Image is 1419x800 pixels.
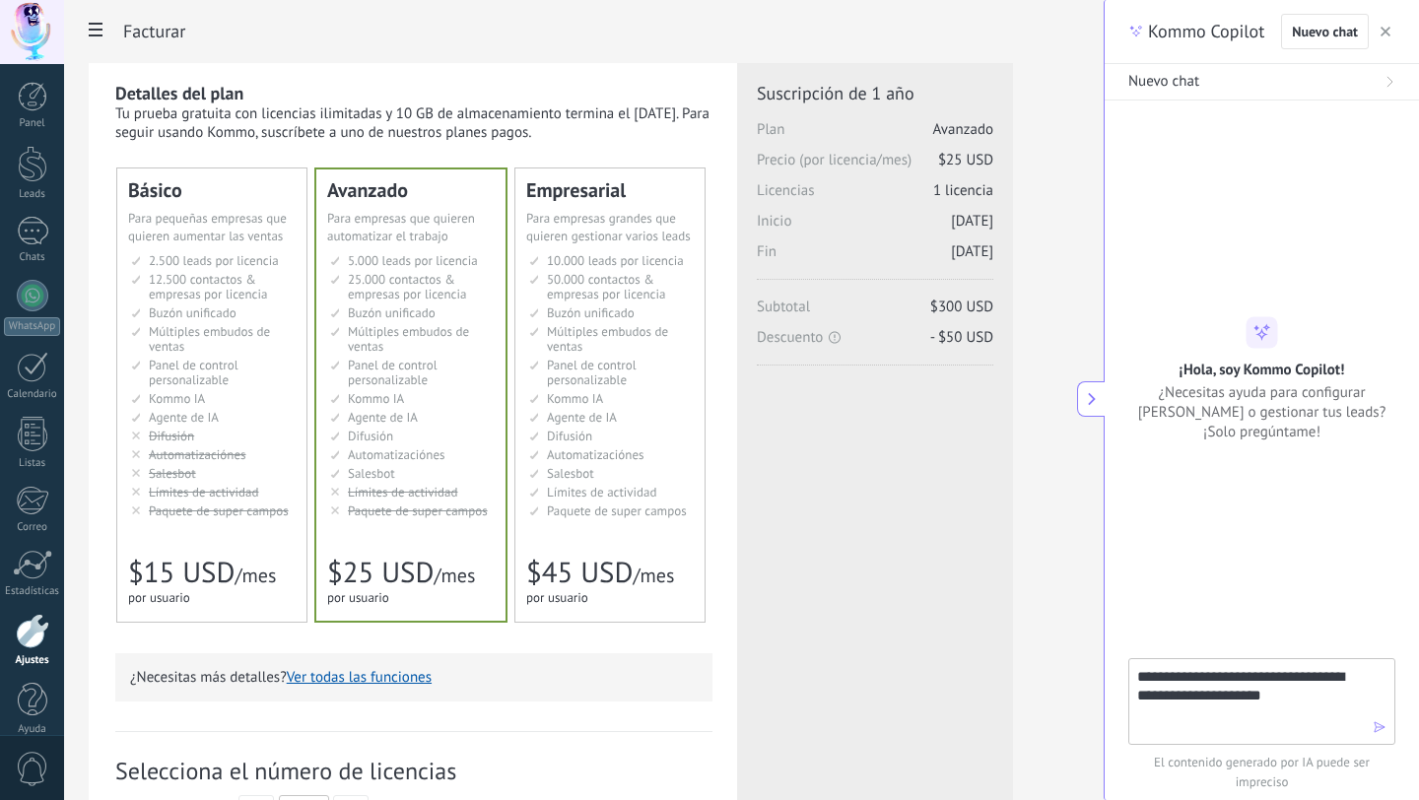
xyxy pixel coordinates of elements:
span: Inicio [757,212,993,242]
span: Para empresas que quieren automatizar el trabajo [327,210,475,244]
span: Paquete de super campos [348,502,488,519]
span: Automatizaciónes [547,446,644,463]
span: Buzón unificado [348,304,436,321]
div: Avanzado [327,180,495,200]
button: Nuevo chat [1281,14,1369,49]
span: Fin [757,242,993,273]
span: Salesbot [547,465,594,482]
span: 25.000 contactos & empresas por licencia [348,271,466,302]
div: Ajustes [4,654,61,667]
span: Subtotal [757,298,993,328]
span: Suscripción de 1 año [757,82,993,104]
span: Límites de actividad [348,484,458,500]
span: Selecciona el número de licencias [115,756,712,786]
button: Nuevo chat [1105,64,1419,100]
span: Para empresas grandes que quieren gestionar varios leads [526,210,691,244]
span: Agente de IA [547,409,617,426]
span: Límites de actividad [149,484,259,500]
span: Múltiples embudos de ventas [348,323,469,355]
span: Buzón unificado [547,304,635,321]
span: [DATE] [951,242,993,261]
span: /mes [235,563,276,588]
div: WhatsApp [4,317,60,336]
span: Kommo IA [348,390,404,407]
span: Automatizaciónes [348,446,445,463]
div: Listas [4,457,61,470]
span: ¿Necesitas ayuda para configurar [PERSON_NAME] o gestionar tus leads? ¡Solo pregúntame! [1128,383,1395,442]
span: Descuento [757,328,993,347]
span: Difusión [547,428,592,444]
p: ¿Necesitas más detalles? [130,668,698,687]
span: por usuario [128,589,190,606]
b: Detalles del plan [115,82,243,104]
span: Múltiples embudos de ventas [149,323,270,355]
div: Empresarial [526,180,694,200]
span: Automatizaciónes [149,446,246,463]
span: Difusión [149,428,194,444]
div: Estadísticas [4,585,61,598]
span: Precio (por licencia/mes) [757,151,993,181]
span: por usuario [526,589,588,606]
span: Paquete de super campos [547,502,687,519]
span: Nuevo chat [1128,72,1199,92]
span: /mes [633,563,674,588]
span: Panel de control personalizable [149,357,238,388]
span: [DATE] [951,212,993,231]
div: Ayuda [4,723,61,736]
span: Nuevo chat [1292,25,1358,38]
span: Salesbot [348,465,395,482]
div: Leads [4,188,61,201]
h2: ¡Hola, soy Kommo Copilot! [1180,361,1345,379]
span: Paquete de super campos [149,502,289,519]
span: Difusión [348,428,393,444]
span: 5.000 leads por licencia [348,252,478,269]
span: Kommo IA [547,390,603,407]
span: $25 USD [938,151,993,169]
span: El contenido generado por IA puede ser impreciso [1128,753,1395,792]
span: Para pequeñas empresas que quieren aumentar las ventas [128,210,287,244]
div: Básico [128,180,296,200]
span: Kommo IA [149,390,205,407]
span: 12.500 contactos & empresas por licencia [149,271,267,302]
span: $45 USD [526,554,633,591]
div: Panel [4,117,61,130]
span: $300 USD [930,298,993,316]
span: Licencias [757,181,993,212]
span: Kommo Copilot [1148,20,1264,43]
span: 10.000 leads por licencia [547,252,684,269]
span: Múltiples embudos de ventas [547,323,668,355]
span: Panel de control personalizable [547,357,637,388]
span: Avanzado [933,120,993,139]
div: Chats [4,251,61,264]
span: Límites de actividad [547,484,657,500]
span: Facturar [123,21,185,41]
span: Agente de IA [149,409,219,426]
span: 2.500 leads por licencia [149,252,279,269]
button: Ver todas las funciones [287,668,432,687]
div: Tu prueba gratuita con licencias ilimitadas y 10 GB de almacenamiento termina el [DATE]. Para seg... [115,104,712,142]
span: /mes [434,563,475,588]
div: Correo [4,521,61,534]
span: por usuario [327,589,389,606]
span: Plan [757,120,993,151]
span: Panel de control personalizable [348,357,438,388]
span: $25 USD [327,554,434,591]
span: 50.000 contactos & empresas por licencia [547,271,665,302]
span: Agente de IA [348,409,418,426]
span: - $50 USD [930,328,993,347]
span: 1 licencia [933,181,993,200]
span: Buzón unificado [149,304,236,321]
span: Salesbot [149,465,196,482]
div: Calendario [4,388,61,401]
span: $15 USD [128,554,235,591]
